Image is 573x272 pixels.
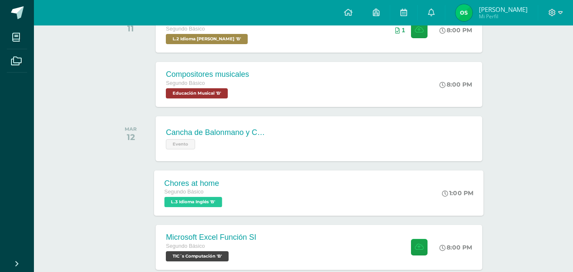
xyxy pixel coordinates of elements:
span: [PERSON_NAME] [479,5,528,14]
span: L.2 Idioma Maya Kaqchikel 'B' [166,34,248,44]
span: Segundo Básico [166,80,205,86]
span: Segundo Básico [166,243,205,249]
span: Segundo Básico [165,189,204,195]
div: 8:00 PM [439,244,472,251]
div: 12 [125,132,137,142]
span: 1 [402,27,405,34]
div: MAR [125,126,137,132]
span: Segundo Básico [166,26,205,32]
div: Microsoft Excel Función SI [166,233,256,242]
span: Mi Perfil [479,13,528,20]
span: Educación Musical 'B' [166,88,228,98]
div: Chores at home [165,179,224,188]
div: 8:00 PM [439,26,472,34]
div: Cancha de Balonmano y Contenido [166,128,268,137]
div: 8:00 PM [439,81,472,88]
div: Compositores musicales [166,70,249,79]
div: Archivos entregados [395,27,405,34]
img: 036dd00b21afbf8d7ade513cf52a3cbc.png [456,4,472,21]
span: TIC´s Computación 'B' [166,251,229,261]
span: Evento [166,139,195,149]
div: 1:00 PM [442,189,474,197]
div: 11 [126,23,136,34]
span: L.3 Idioma Inglés 'B' [165,197,222,207]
